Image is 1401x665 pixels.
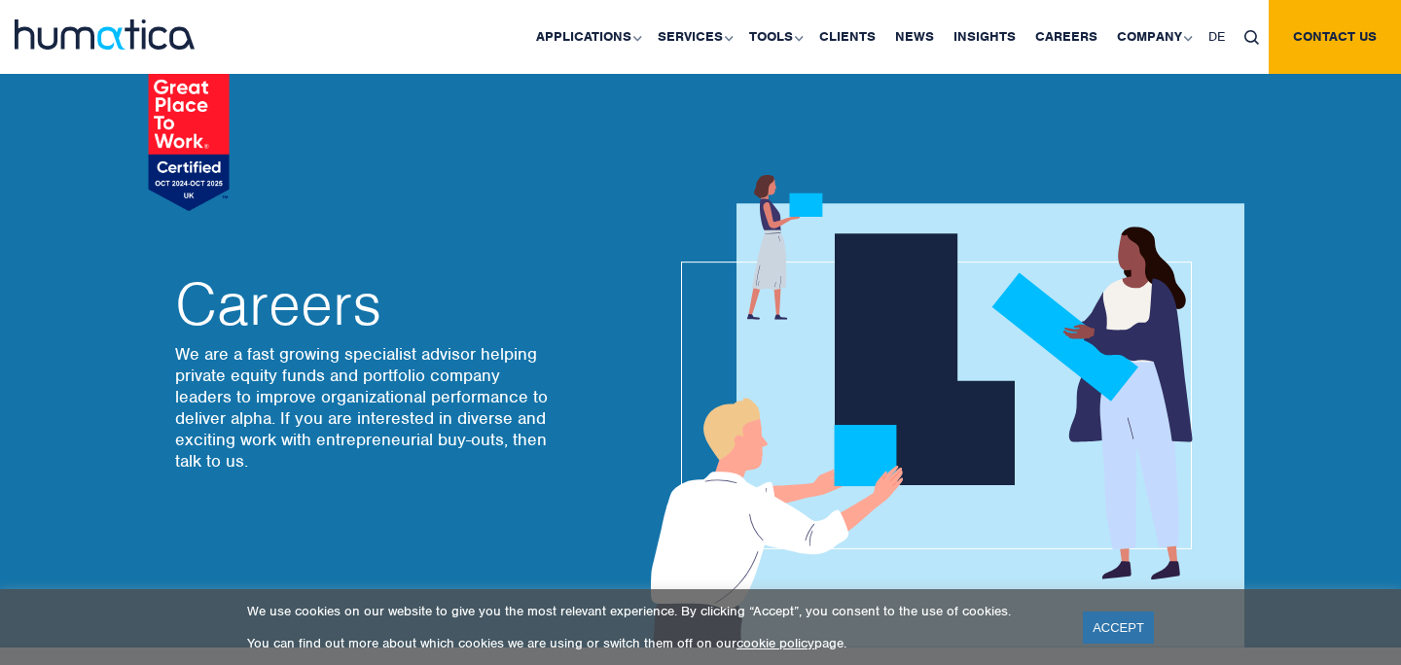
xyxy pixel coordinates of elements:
[1244,30,1259,45] img: search_icon
[175,275,555,333] h2: Careers
[175,343,555,472] p: We are a fast growing specialist advisor helping private equity funds and portfolio company leade...
[247,603,1059,619] p: We use cookies on our website to give you the most relevant experience. By clicking “Accept”, you...
[736,635,814,651] a: cookie policy
[15,19,195,50] img: logo
[1083,612,1154,644] a: ACCEPT
[247,635,1059,651] p: You can find out more about which cookies we are using or switch them off on our page.
[1208,28,1225,45] span: DE
[632,175,1244,647] img: about_banner1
